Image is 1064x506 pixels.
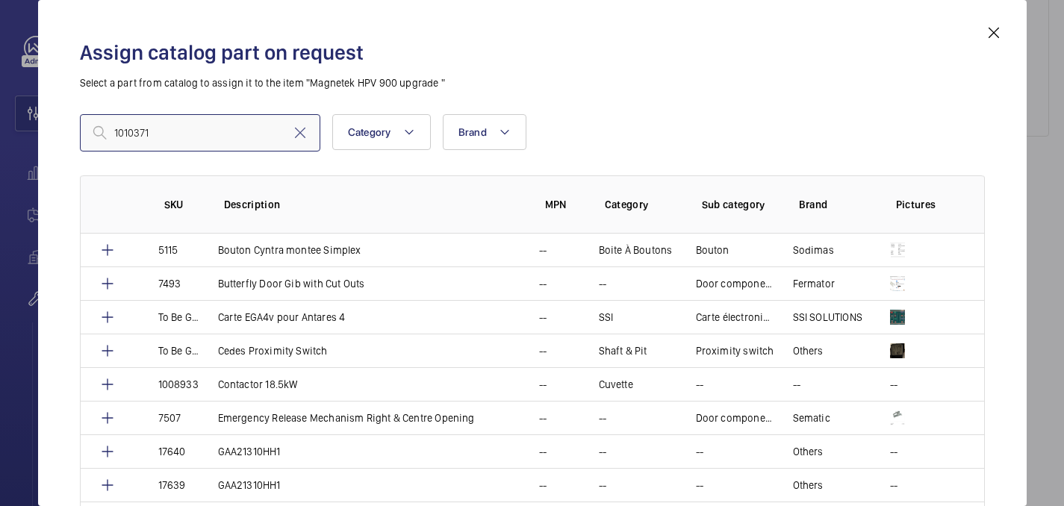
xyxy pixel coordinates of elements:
p: -- [599,276,606,291]
p: Sodimas [793,243,834,257]
p: Cedes Proximity Switch [218,343,328,358]
img: 5O8BYpR-rheKcKMWv498QdRmVVCFLkcR-0rVq8VlFK5iaEb5.png [890,276,905,291]
p: SSI SOLUTIONS [793,310,862,325]
p: -- [539,444,547,459]
p: -- [599,478,606,493]
p: -- [539,410,547,425]
span: Category [348,126,391,138]
p: -- [890,444,897,459]
p: -- [890,478,897,493]
p: GAA21310HH1 [218,444,281,459]
p: Cuvette [599,377,633,392]
p: Description [224,197,521,212]
p: SKU [164,197,200,212]
p: Proximity switch [696,343,774,358]
p: Butterfly Door Gib with Cut Outs [218,276,365,291]
p: 7507 [158,410,181,425]
p: Carte EGA4v pour Antares 4 [218,310,346,325]
button: Brand [443,114,526,150]
p: GAA21310HH1 [218,478,281,493]
p: Contactor 18.5kW [218,377,298,392]
p: -- [539,343,547,358]
p: -- [696,478,703,493]
p: Door components [696,276,775,291]
img: iDiDZI9L968JTgxBhqAA3GXtu6eyozIi-QdPokduLd3zVz3_.jpeg [890,410,905,425]
p: -- [696,444,703,459]
p: -- [539,276,547,291]
p: 17639 [158,478,186,493]
p: SSI [599,310,614,325]
p: Others [793,343,824,358]
img: h6SP9JDxqz0TF0uNc_qScYnGn9iDrft9w6giWp_-A4GSVAru.png [890,343,905,358]
span: Brand [458,126,487,138]
p: Others [793,444,824,459]
p: MPN [545,197,581,212]
p: Fermator [793,276,835,291]
input: Find a part [80,114,320,152]
img: g3a49nfdYcSuQfseZNAG9Il-olRDJnLUGo71PhoUjj9uzZrS.png [890,243,905,257]
button: Category [332,114,431,150]
p: Category [605,197,678,212]
p: Emergency Release Mechanism Right & Centre Opening [218,410,475,425]
p: To Be Generated [158,310,200,325]
p: -- [539,377,547,392]
p: Bouton [696,243,729,257]
p: Door components [696,410,775,425]
p: Select a part from catalog to assign it to the item "Magnetek HPV 900 upgrade " [80,75,985,90]
p: Pictures [896,197,954,212]
p: -- [599,444,606,459]
p: Sematic [793,410,830,425]
p: -- [539,478,547,493]
p: -- [793,377,800,392]
p: Brand [799,197,872,212]
h2: Assign catalog part on request [80,39,985,66]
p: Boite À Boutons [599,243,673,257]
p: Bouton Cyntra montee Simplex [218,243,361,257]
p: 1008933 [158,377,199,392]
p: -- [539,243,547,257]
p: Sub category [702,197,775,212]
p: To Be Generated [158,343,200,358]
p: -- [890,377,897,392]
p: 5115 [158,243,178,257]
p: 17640 [158,444,186,459]
p: -- [599,410,606,425]
img: CJZ0Zc2bG8man2BcogYjG4QBt03muVoJM3XzIlbM4XRvMfr7.png [890,310,905,325]
p: 7493 [158,276,181,291]
p: Others [793,478,824,493]
p: -- [539,310,547,325]
p: Carte électronique [696,310,775,325]
p: -- [696,377,703,392]
p: Shaft & Pit [599,343,647,358]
